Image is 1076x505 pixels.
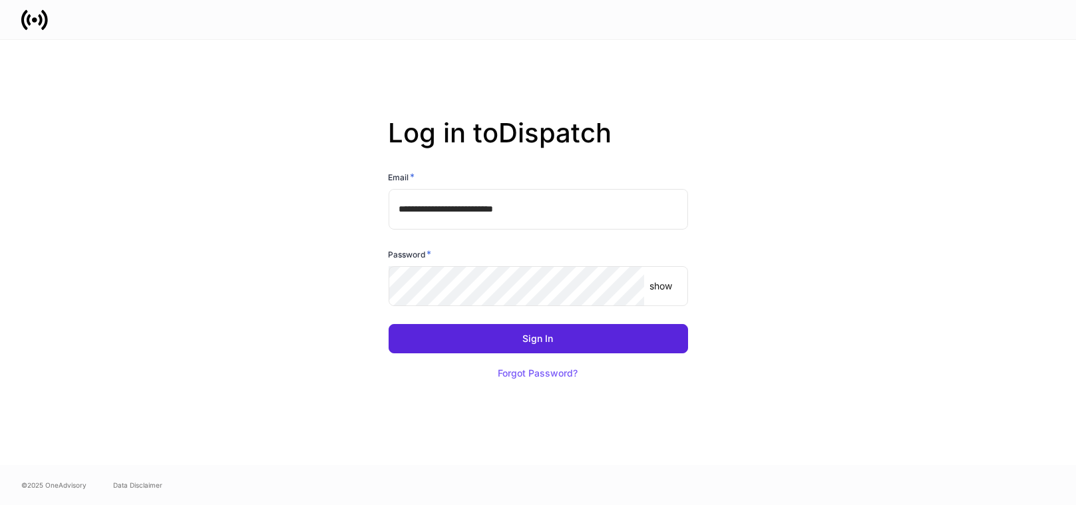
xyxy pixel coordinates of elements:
[498,369,578,378] div: Forgot Password?
[482,359,595,388] button: Forgot Password?
[389,170,415,184] h6: Email
[113,480,162,490] a: Data Disclaimer
[389,248,432,261] h6: Password
[649,279,672,293] p: show
[389,117,688,170] h2: Log in to Dispatch
[389,324,688,353] button: Sign In
[523,334,554,343] div: Sign In
[21,480,87,490] span: © 2025 OneAdvisory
